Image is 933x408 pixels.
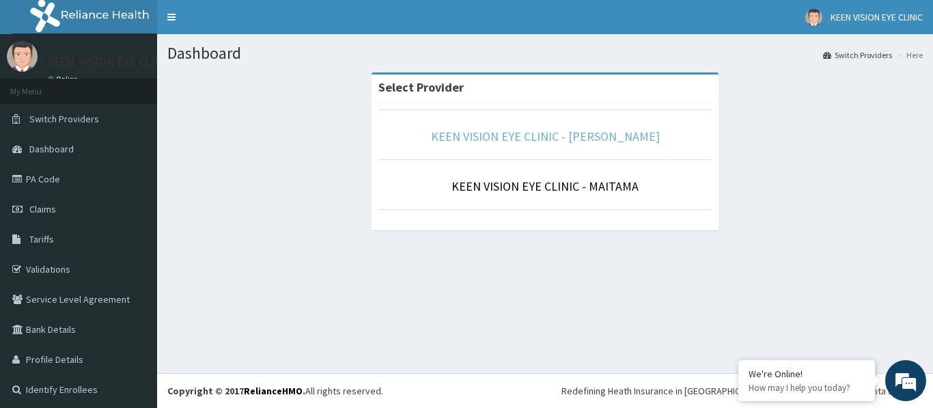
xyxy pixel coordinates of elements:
a: RelianceHMO [244,385,303,397]
div: We're Online! [749,368,865,380]
li: Here [893,49,923,61]
footer: All rights reserved. [157,373,933,408]
p: How may I help you today? [749,382,865,394]
span: Tariffs [29,233,54,245]
a: KEEN VISION EYE CLINIC - MAITAMA [451,178,639,194]
h1: Dashboard [167,44,923,62]
strong: Copyright © 2017 . [167,385,305,397]
span: KEEN VISION EYE CLINIC [831,11,923,23]
strong: Select Provider [378,79,464,95]
img: User Image [7,41,38,72]
img: User Image [805,9,822,26]
p: KEEN VISION EYE CLINIC [48,55,173,68]
span: Dashboard [29,143,74,155]
a: Online [48,74,81,84]
a: Switch Providers [823,49,892,61]
div: Redefining Heath Insurance in [GEOGRAPHIC_DATA] using Telemedicine and Data Science! [561,384,923,398]
span: Claims [29,203,56,215]
span: Switch Providers [29,113,99,125]
a: KEEN VISION EYE CLINIC - [PERSON_NAME] [431,128,660,144]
